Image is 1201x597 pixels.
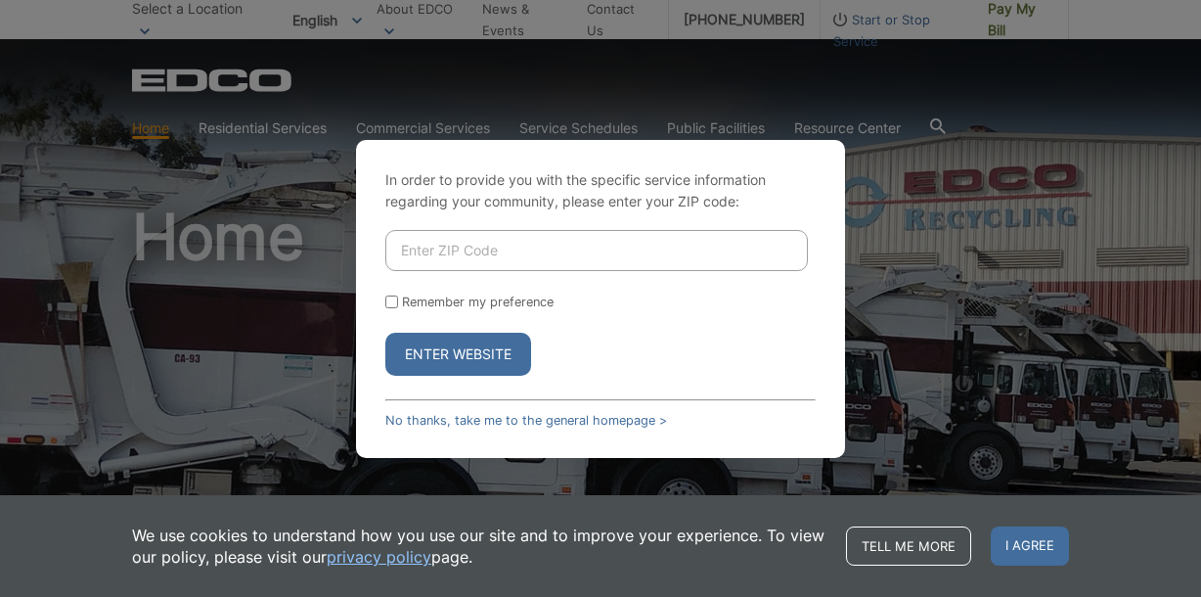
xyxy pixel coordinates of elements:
label: Remember my preference [402,295,554,309]
p: We use cookies to understand how you use our site and to improve your experience. To view our pol... [132,525,826,568]
a: privacy policy [327,546,431,568]
a: No thanks, take me to the general homepage > [385,413,667,428]
button: Enter Website [385,333,531,376]
a: Tell me more [846,527,971,566]
p: In order to provide you with the specific service information regarding your community, please en... [385,169,816,212]
span: I agree [991,527,1069,566]
input: Enter ZIP Code [385,230,808,271]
